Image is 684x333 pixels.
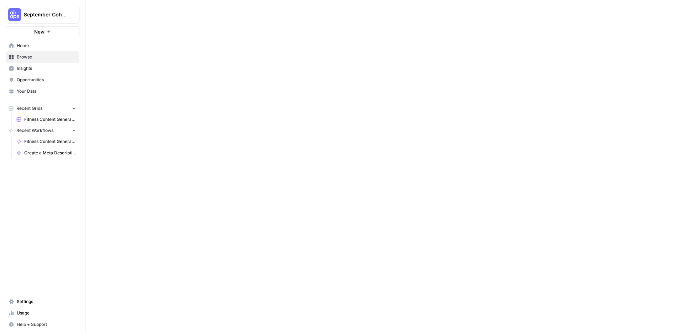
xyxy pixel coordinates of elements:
span: Settings [17,298,76,305]
span: Insights [17,65,76,72]
span: New [34,28,45,35]
span: September Cohort [24,11,67,18]
a: Opportunities [6,74,79,86]
span: Home [17,42,76,49]
button: Recent Grids [6,103,79,114]
button: Help + Support [6,319,79,330]
span: Opportunities [17,77,76,83]
button: Workspace: September Cohort [6,6,79,24]
span: Browse [17,54,76,60]
a: Insights [6,63,79,74]
span: Usage [17,310,76,316]
span: Fitness Content Generator (Stijn) [24,116,76,123]
a: Fitness Content Generator (Stijn) [13,136,79,147]
span: Create a Meta Description (Stijn) [24,150,76,156]
span: Help + Support [17,321,76,328]
button: Recent Workflows [6,125,79,136]
a: Create a Meta Description (Stijn) [13,147,79,159]
a: Fitness Content Generator (Stijn) [13,114,79,125]
span: Recent Grids [16,105,42,112]
span: Recent Workflows [16,127,53,134]
a: Your Data [6,86,79,97]
a: Settings [6,296,79,307]
button: New [6,26,79,37]
a: Browse [6,51,79,63]
img: September Cohort Logo [8,8,21,21]
a: Home [6,40,79,51]
a: Usage [6,307,79,319]
span: Your Data [17,88,76,94]
span: Fitness Content Generator (Stijn) [24,138,76,145]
